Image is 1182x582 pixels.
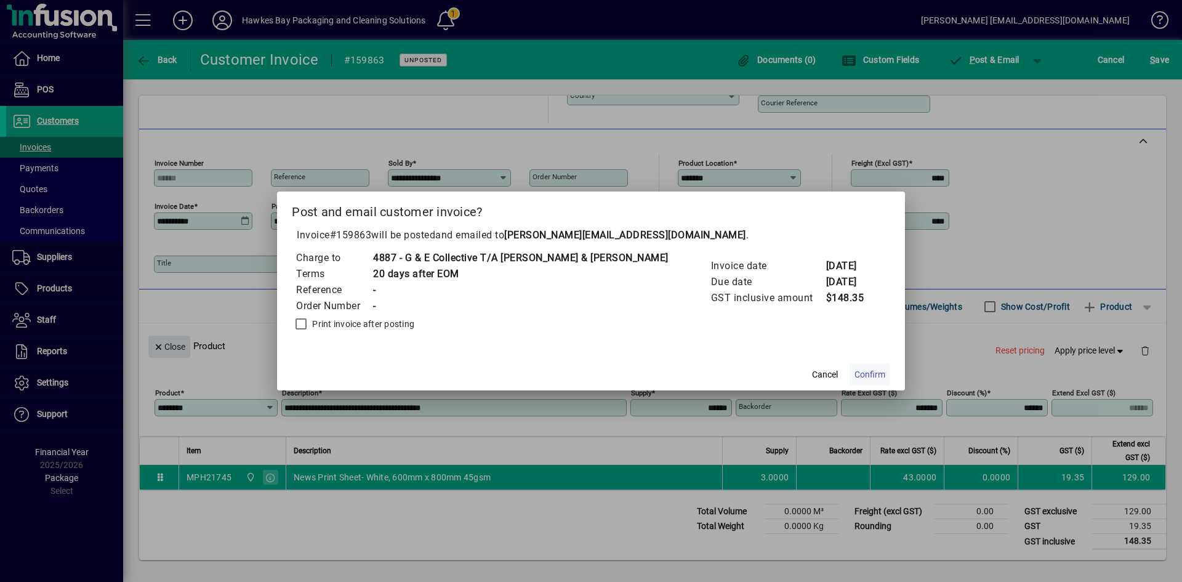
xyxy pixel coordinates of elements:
[372,282,669,298] td: -
[330,229,372,241] span: #159863
[292,228,890,243] p: Invoice will be posted .
[372,266,669,282] td: 20 days after EOM
[310,318,414,330] label: Print invoice after posting
[372,298,669,314] td: -
[710,258,826,274] td: Invoice date
[805,363,845,386] button: Cancel
[277,192,905,227] h2: Post and email customer invoice?
[826,274,875,290] td: [DATE]
[812,368,838,381] span: Cancel
[710,274,826,290] td: Due date
[504,229,746,241] b: [PERSON_NAME][EMAIL_ADDRESS][DOMAIN_NAME]
[295,298,372,314] td: Order Number
[295,250,372,266] td: Charge to
[295,266,372,282] td: Terms
[435,229,746,241] span: and emailed to
[372,250,669,266] td: 4887 - G & E Collective T/A [PERSON_NAME] & [PERSON_NAME]
[826,290,875,306] td: $148.35
[710,290,826,306] td: GST inclusive amount
[295,282,372,298] td: Reference
[826,258,875,274] td: [DATE]
[854,368,885,381] span: Confirm
[850,363,890,386] button: Confirm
